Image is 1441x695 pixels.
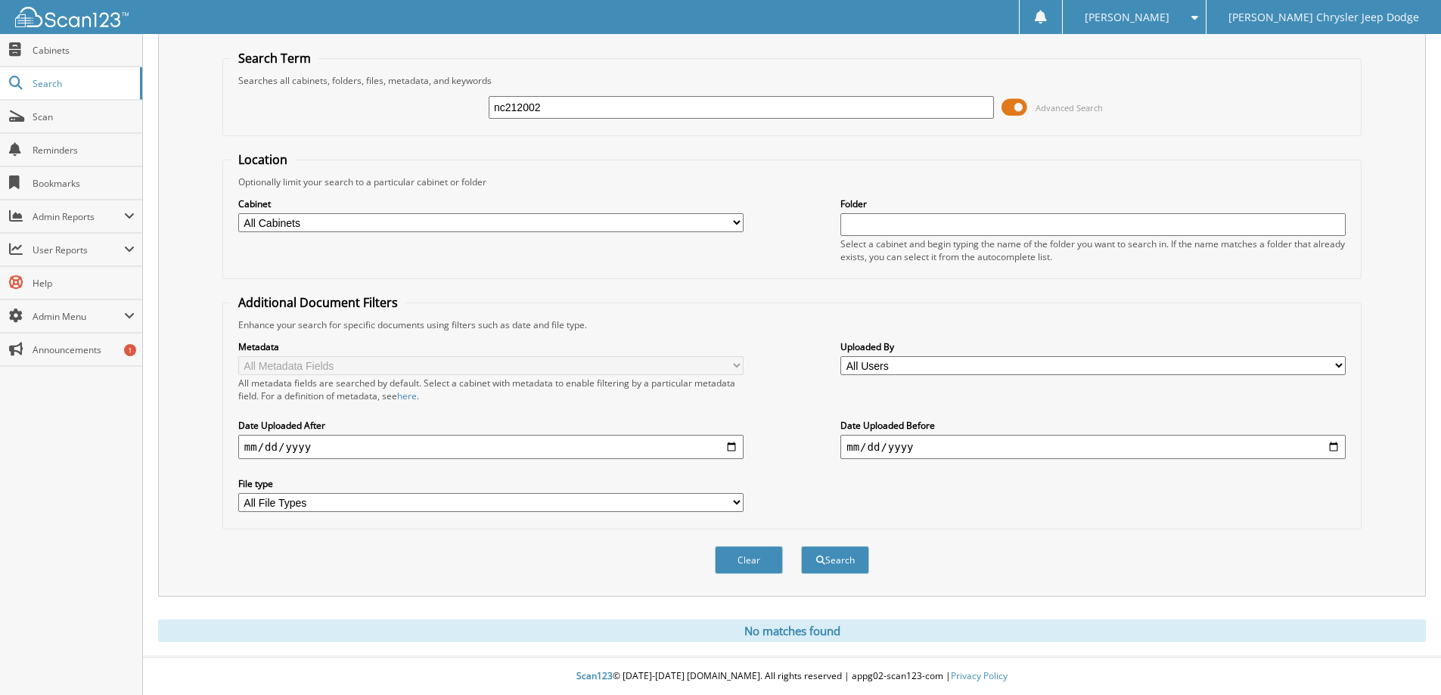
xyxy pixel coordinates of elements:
span: Admin Menu [33,310,124,323]
legend: Search Term [231,50,318,67]
a: here [397,389,417,402]
label: Folder [840,197,1346,210]
div: 1 [124,344,136,356]
img: scan123-logo-white.svg [15,7,129,27]
label: Cabinet [238,197,744,210]
span: Search [33,77,132,90]
label: File type [238,477,744,490]
span: Reminders [33,144,135,157]
div: Select a cabinet and begin typing the name of the folder you want to search in. If the name match... [840,237,1346,263]
span: [PERSON_NAME] Chrysler Jeep Dodge [1228,13,1419,22]
span: Advanced Search [1036,102,1103,113]
span: Cabinets [33,44,135,57]
span: Help [33,277,135,290]
span: Bookmarks [33,177,135,190]
div: Optionally limit your search to a particular cabinet or folder [231,175,1353,188]
span: User Reports [33,244,124,256]
input: start [238,435,744,459]
label: Date Uploaded Before [840,419,1346,432]
div: Searches all cabinets, folders, files, metadata, and keywords [231,74,1353,87]
label: Metadata [238,340,744,353]
a: Privacy Policy [951,669,1008,682]
div: © [DATE]-[DATE] [DOMAIN_NAME]. All rights reserved | appg02-scan123-com | [143,658,1441,695]
div: All metadata fields are searched by default. Select a cabinet with metadata to enable filtering b... [238,377,744,402]
span: Scan [33,110,135,123]
span: [PERSON_NAME] [1085,13,1169,22]
legend: Location [231,151,295,168]
span: Scan123 [576,669,613,682]
div: No matches found [158,619,1426,642]
button: Clear [715,546,783,574]
label: Date Uploaded After [238,419,744,432]
input: end [840,435,1346,459]
iframe: Chat Widget [1365,622,1441,695]
span: Admin Reports [33,210,124,223]
label: Uploaded By [840,340,1346,353]
legend: Additional Document Filters [231,294,405,311]
button: Search [801,546,869,574]
span: Announcements [33,343,135,356]
div: Enhance your search for specific documents using filters such as date and file type. [231,318,1353,331]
